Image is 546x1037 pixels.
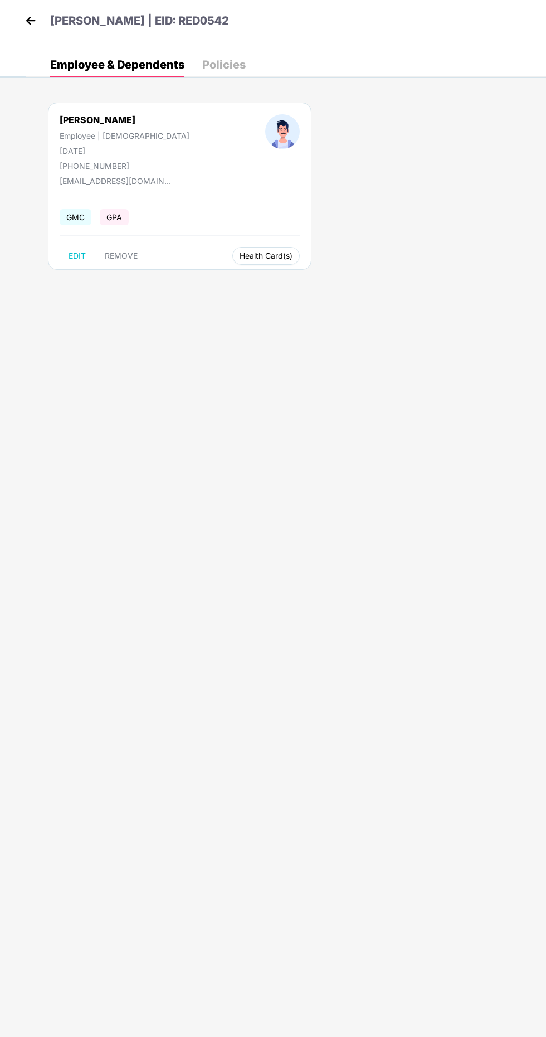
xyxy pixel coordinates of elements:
[232,247,300,265] button: Health Card(s)
[50,12,229,30] p: [PERSON_NAME] | EID: RED0542
[60,161,189,171] div: [PHONE_NUMBER]
[100,209,129,225] span: GPA
[240,253,292,259] span: Health Card(s)
[60,131,189,140] div: Employee | [DEMOGRAPHIC_DATA]
[202,59,246,70] div: Policies
[60,247,95,265] button: EDIT
[60,146,189,156] div: [DATE]
[50,59,184,70] div: Employee & Dependents
[60,176,171,186] div: [EMAIL_ADDRESS][DOMAIN_NAME]
[60,114,189,125] div: [PERSON_NAME]
[105,251,138,260] span: REMOVE
[22,12,39,29] img: back
[265,114,300,149] img: profileImage
[96,247,147,265] button: REMOVE
[60,209,91,225] span: GMC
[69,251,86,260] span: EDIT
